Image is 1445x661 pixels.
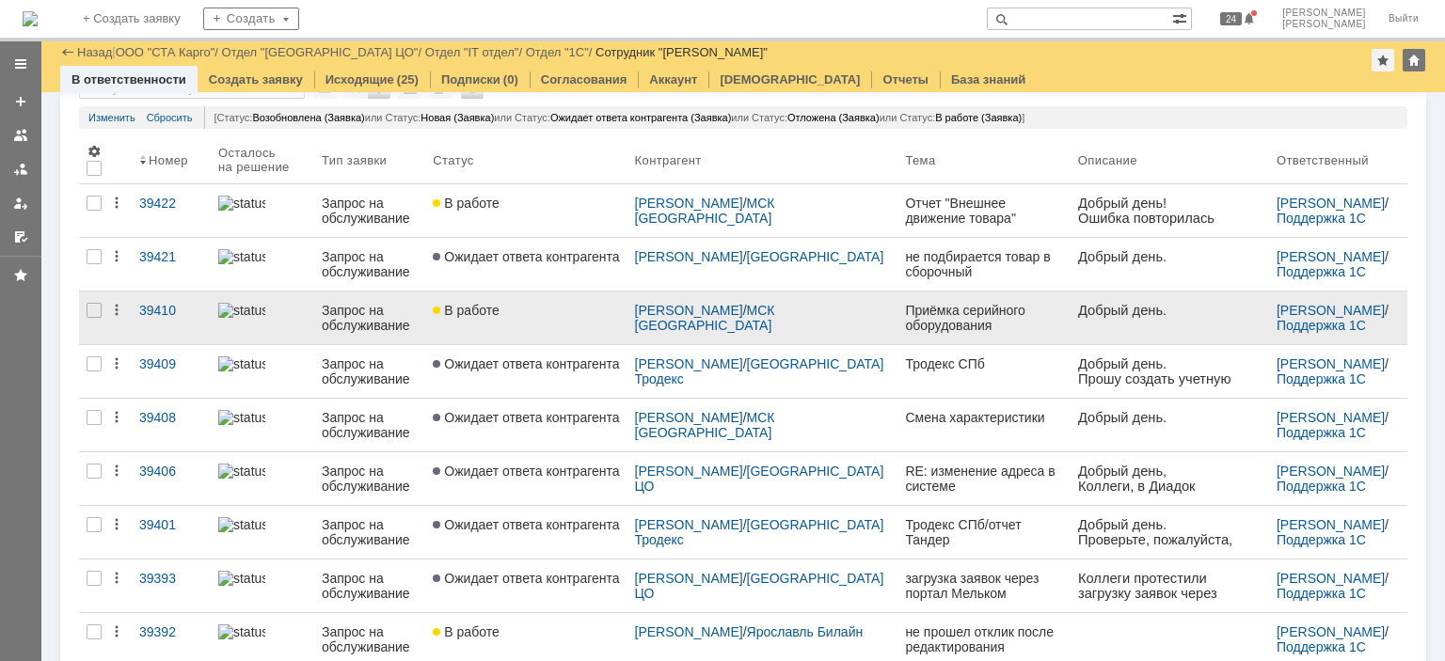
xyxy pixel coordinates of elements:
span: Настройки [87,144,102,159]
span: Руководитель склада [11,481,153,496]
a: [PERSON_NAME] [1277,410,1385,425]
div: Приёмка серийного оборудования [905,303,1062,333]
a: [PERSON_NAME] [635,249,743,264]
div: не прошел отклик после редактирования документа WXX-3654080-1YAR400KWB [905,624,1062,654]
span: . [114,221,118,236]
span: Расширенный поиск [1172,8,1191,26]
a: Отчет "Внешнее движение товара" [897,184,1070,237]
span: com [102,211,128,226]
a: Поддержка 1С [1277,479,1366,494]
span: ru [102,293,114,308]
span: Ожидает ответа контрагента [433,249,619,264]
span: . [148,517,151,532]
a: Приёмка серийного оборудования [897,291,1070,344]
a: В работе [425,291,627,344]
div: Действия [109,464,124,479]
a: Запрос на обслуживание [314,559,425,612]
div: Сотрудник "[PERSON_NAME]" [595,45,768,59]
a: Ожидает ответа контрагента [425,345,627,398]
a: statusbar-100 (1).png [211,345,314,398]
span: TotalGroup [30,533,98,548]
a: [PERSON_NAME] [635,517,743,532]
a: Запрос на обслуживание [314,399,425,451]
span: . [130,278,134,293]
a: Ожидает ответа контрагента [425,452,627,505]
a: [PERSON_NAME] [635,356,743,371]
img: statusbar-60 (1).png [218,571,265,586]
a: statusbar-60 (1).png [211,559,314,612]
a: Поддержка 1С [1277,639,1366,654]
span: - [25,292,30,307]
a: [PERSON_NAME] [1277,356,1385,371]
span: @ [63,576,77,591]
div: Действия [109,249,124,264]
span: В работе (Заявка) [935,112,1022,123]
a: [PERSON_NAME] [635,410,743,425]
span: [DATE] [27,326,59,338]
a: [GEOGRAPHIC_DATA] Тродекс [635,356,888,386]
span: 4247937 [95,326,135,338]
a: 39180 [61,559,103,575]
div: / [1277,517,1400,547]
div: / [635,196,891,226]
th: Контрагент [627,136,898,184]
span: [DATE] 19:08:07 [8,410,81,421]
a: 39393 [132,559,211,612]
div: Запрос на обслуживание [322,517,418,547]
span: WMS [30,316,64,331]
span: Оф. тел.: + [11,231,95,246]
a: Запрос на обслуживание [314,184,425,237]
span: @ [36,196,50,211]
span: . [15,331,19,346]
a: Поддержка 1С [1277,532,1366,547]
img: statusbar-100 (1).png [218,356,265,371]
a: МСК [GEOGRAPHIC_DATA] [635,410,779,440]
a: bubkin.k@ [11,576,77,591]
a: [PERSON_NAME] [1277,517,1385,532]
a: [PERSON_NAME] [635,303,743,318]
span: Возобновлена (Заявка) [252,112,364,123]
span: ru [134,278,146,293]
div: / [1277,464,1400,494]
img: statusbar-100 (1).png [218,249,265,264]
a: statusbar-100 (1).png [211,238,314,291]
span: . [114,316,118,331]
a: Назад [77,45,112,59]
span: [DATE] 19:08:07 [8,469,81,480]
a: Ожидает ответа контрагента [425,399,627,451]
div: Номер [149,153,188,167]
span: . [41,293,114,308]
a: [GEOGRAPHIC_DATA] ЦО [635,464,888,494]
a: statusbar-100 (1).png [211,291,314,344]
a: [PERSON_NAME] [635,464,743,479]
a: Запрос на обслуживание [314,291,425,344]
div: Запрос на обслуживание [322,571,418,601]
a: stacargo.ru [45,293,114,308]
span: [PERSON_NAME] [1282,19,1366,30]
div: 39401 [139,517,203,532]
div: 39421 [139,249,203,264]
span: @ [63,278,77,293]
div: Действия [109,517,124,532]
th: Тема [897,136,1070,184]
div: 39406 [139,464,203,479]
a: 39408 [132,399,211,451]
a: Ожидает ответа контрагента [425,238,627,291]
div: / [635,464,891,494]
div: Тродекс СПб [905,356,1062,371]
div: Запрос на обслуживание [322,410,418,440]
span: ОП г. [GEOGRAPHIC_DATA] [11,215,194,230]
a: [PERSON_NAME] [1277,249,1385,264]
div: 39422 [139,196,203,211]
a: 39410 [132,291,211,344]
div: Осталось на решение [218,146,292,174]
span: stacargo [45,591,98,606]
div: Запрос на обслуживание [322,303,418,333]
span: 158431490_1540812 [117,469,212,480]
span: com [102,292,128,307]
div: Ответственный [1277,153,1369,167]
a: База знаний [951,72,1025,87]
span: Ожидает ответа контрагента [433,571,619,586]
span: - [25,211,30,226]
a: statusbar-100 (1).png [211,399,314,451]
